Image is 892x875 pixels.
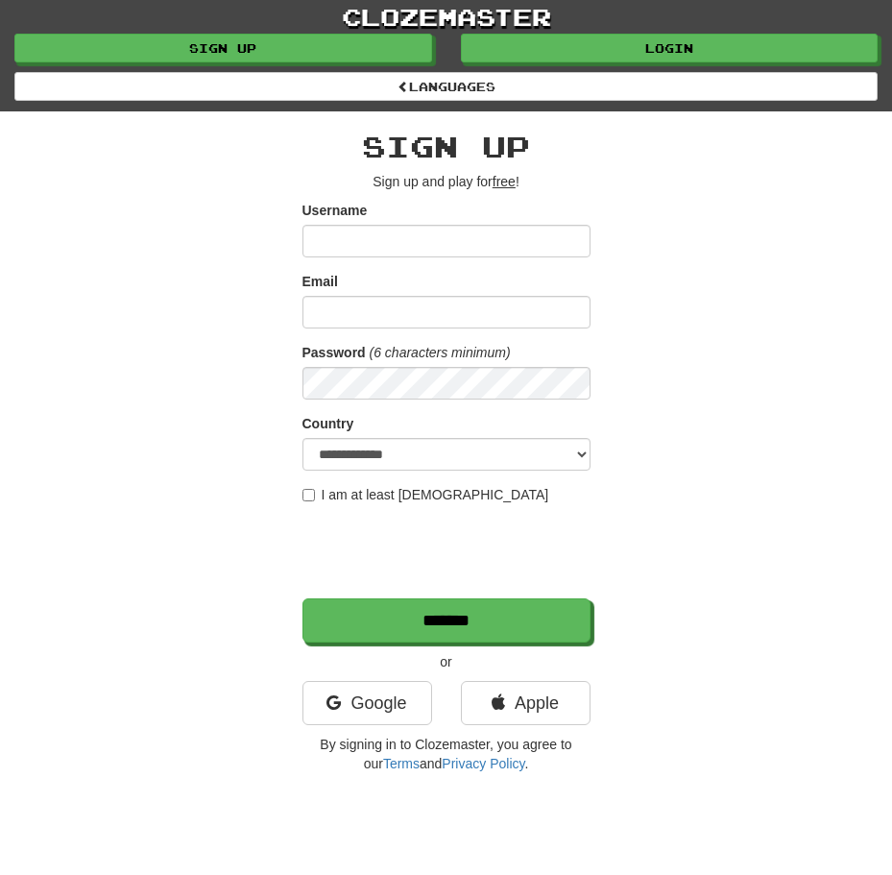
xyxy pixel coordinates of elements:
[302,489,315,501] input: I am at least [DEMOGRAPHIC_DATA]
[493,174,516,189] u: free
[383,756,420,771] a: Terms
[302,681,432,725] a: Google
[461,681,591,725] a: Apple
[461,34,879,62] a: Login
[14,72,878,101] a: Languages
[442,756,524,771] a: Privacy Policy
[302,272,338,291] label: Email
[370,345,511,360] em: (6 characters minimum)
[14,34,432,62] a: Sign up
[302,652,591,671] p: or
[302,343,366,362] label: Password
[302,414,354,433] label: Country
[302,201,368,220] label: Username
[302,172,591,191] p: Sign up and play for !
[302,131,591,162] h2: Sign up
[302,514,594,589] iframe: reCAPTCHA
[302,485,549,504] label: I am at least [DEMOGRAPHIC_DATA]
[302,735,591,773] p: By signing in to Clozemaster, you agree to our and .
